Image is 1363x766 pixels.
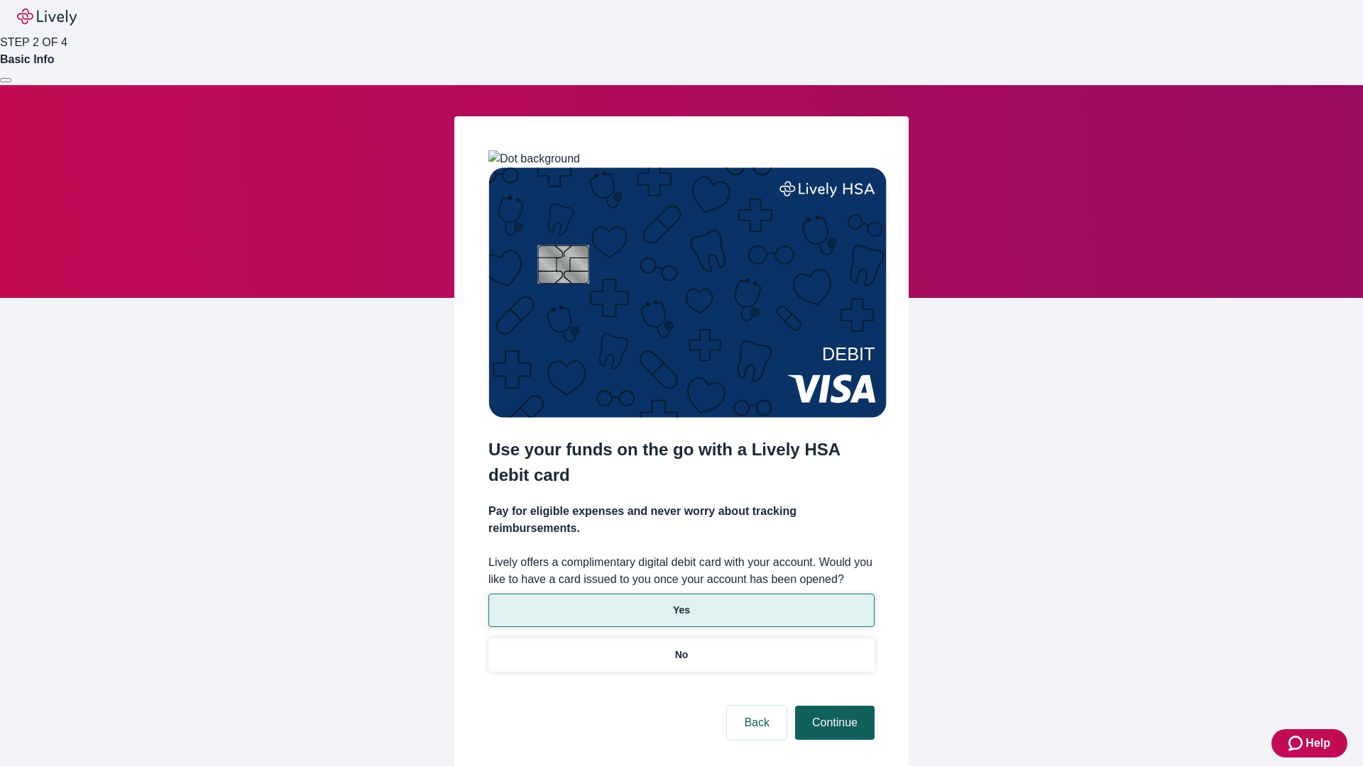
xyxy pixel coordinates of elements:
[488,594,875,627] button: Yes
[488,638,875,672] button: No
[1271,729,1347,757] button: Zendesk support iconHelp
[488,167,887,418] img: Debit card
[488,503,875,537] h4: Pay for eligible expenses and never worry about tracking reimbursements.
[675,648,689,662] p: No
[727,706,787,740] button: Back
[1288,735,1305,752] svg: Zendesk support icon
[1305,735,1330,752] span: Help
[488,150,580,167] img: Dot background
[17,9,77,26] img: Lively
[795,706,875,740] button: Continue
[673,603,690,618] p: Yes
[488,437,875,488] h2: Use your funds on the go with a Lively HSA debit card
[488,554,875,588] label: Lively offers a complimentary digital debit card with your account. Would you like to have a card...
